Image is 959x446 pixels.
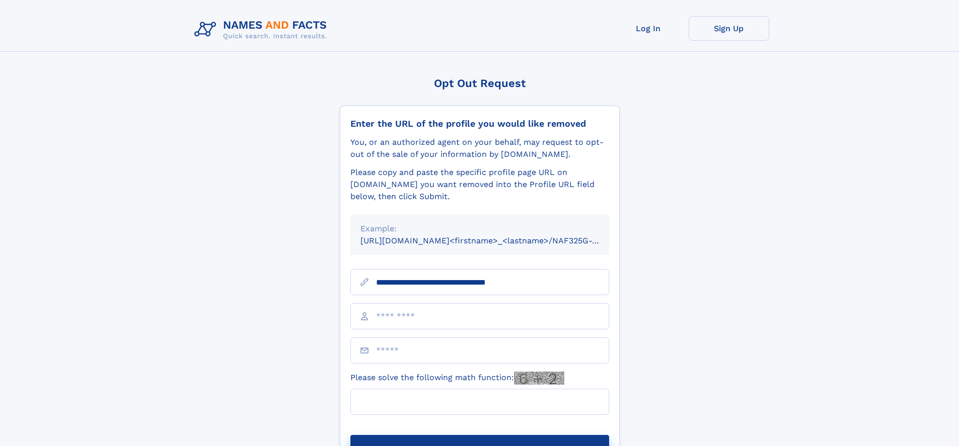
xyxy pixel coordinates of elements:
a: Log In [608,16,689,41]
div: You, or an authorized agent on your behalf, may request to opt-out of the sale of your informatio... [350,136,609,160]
small: [URL][DOMAIN_NAME]<firstname>_<lastname>/NAF325G-xxxxxxxx [360,236,628,245]
img: Logo Names and Facts [190,16,335,43]
a: Sign Up [689,16,769,41]
div: Opt Out Request [340,77,620,90]
div: Example: [360,223,599,235]
div: Enter the URL of the profile you would like removed [350,118,609,129]
label: Please solve the following math function: [350,372,564,385]
div: Please copy and paste the specific profile page URL on [DOMAIN_NAME] you want removed into the Pr... [350,166,609,203]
